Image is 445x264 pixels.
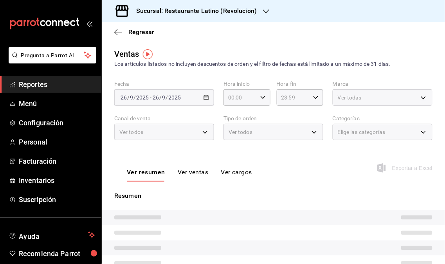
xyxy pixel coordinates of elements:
label: Categorías [333,116,432,121]
input: ---- [136,94,149,101]
span: / [133,94,136,101]
input: ---- [168,94,182,101]
span: Configuración [19,118,95,128]
p: Resumen [114,191,432,201]
span: Ver todos [119,128,143,136]
button: Ver cargos [221,168,252,182]
label: Tipo de orden [223,116,323,121]
span: - [150,94,151,101]
span: Personal [19,137,95,147]
input: -- [162,94,166,101]
input: -- [120,94,127,101]
span: Ver todos [229,128,252,136]
label: Fecha [114,81,214,87]
div: Ventas [114,48,139,60]
span: Suscripción [19,194,95,205]
input: -- [130,94,133,101]
span: / [166,94,168,101]
a: Pregunta a Parrot AI [5,57,96,65]
span: / [159,94,162,101]
div: Los artículos listados no incluyen descuentos de orden y el filtro de fechas está limitado a un m... [114,60,432,68]
button: open_drawer_menu [86,20,92,27]
span: / [127,94,130,101]
img: Tooltip marker [143,49,153,59]
h3: Sucursal: Restaurante Latino (Revolucion) [130,6,257,16]
label: Hora fin [277,81,324,87]
button: Pregunta a Parrot AI [9,47,96,63]
input: -- [152,94,159,101]
label: Hora inicio [223,81,270,87]
span: Elige las categorías [338,128,386,136]
div: navigation tabs [127,168,252,182]
span: Facturación [19,156,95,166]
span: Ayuda [19,230,85,240]
span: Reportes [19,79,95,90]
span: Pregunta a Parrot AI [21,51,84,60]
label: Canal de venta [114,116,214,121]
span: Recomienda Parrot [19,248,95,259]
span: Menú [19,98,95,109]
span: Ver todas [338,94,362,101]
button: Regresar [114,28,154,36]
span: Inventarios [19,175,95,186]
label: Marca [333,81,432,87]
button: Ver resumen [127,168,165,182]
button: Ver ventas [178,168,209,182]
span: Regresar [128,28,154,36]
